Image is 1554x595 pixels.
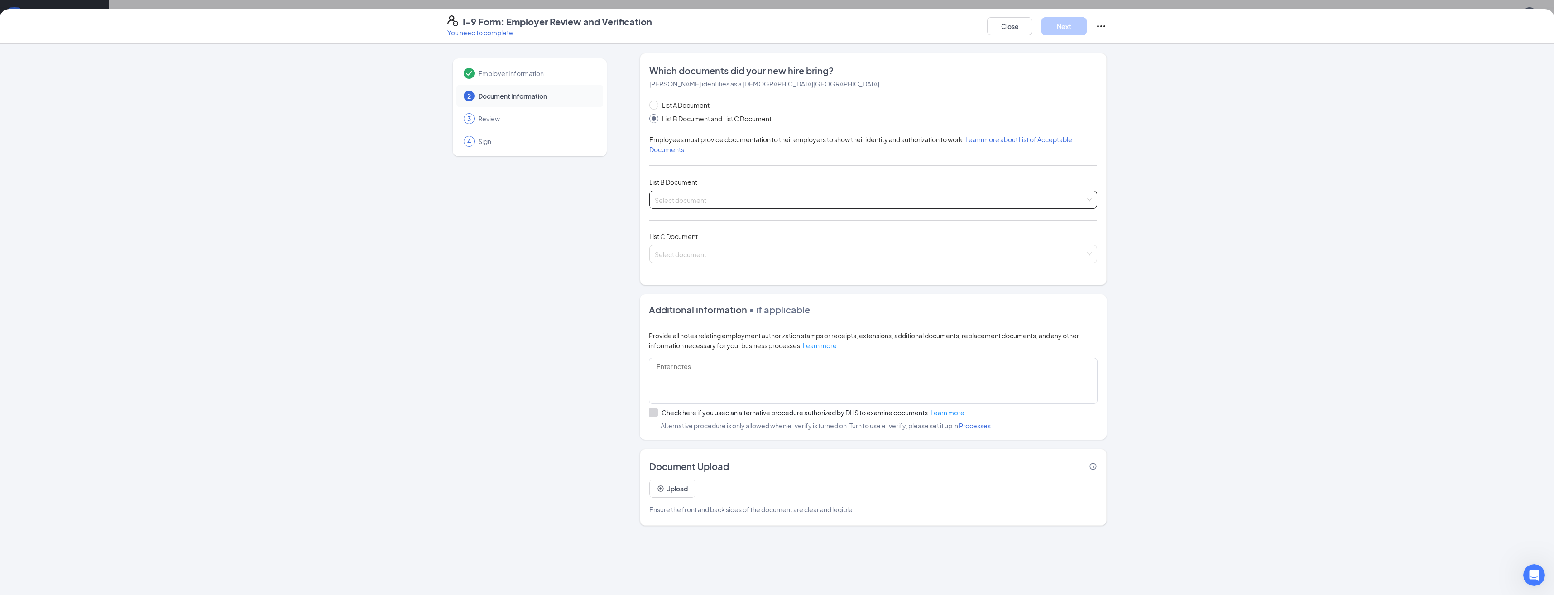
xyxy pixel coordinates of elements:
span: Home [35,305,55,312]
div: Check here if you used an alternative procedure authorized by DHS to examine documents. [662,408,964,417]
span: List C Document [649,232,698,240]
svg: FormI9EVerifyIcon [447,15,458,26]
span: List B Document and List C Document [658,114,775,124]
iframe: Intercom live chat [1523,564,1545,586]
span: Document Information [478,91,594,101]
span: Document Upload [649,460,729,473]
div: Send us a message [19,130,151,139]
span: Ensure the front and back sides of the document are clear and legible. [649,504,854,514]
h4: I-9 Form: Employer Review and Verification [463,15,652,28]
img: Profile image for Chloe [123,14,141,33]
p: How can we help? [18,95,163,110]
a: Processes [959,422,991,430]
span: Additional information [649,304,747,315]
svg: Checkmark [464,68,475,79]
span: Provide all notes relating employment authorization stamps or receipts, extensions, additional do... [649,331,1079,350]
span: Employer Information [478,69,594,78]
button: Close [987,17,1032,35]
span: 4 [467,137,471,146]
img: logo [18,19,71,30]
span: [PERSON_NAME] identifies as a [DEMOGRAPHIC_DATA][GEOGRAPHIC_DATA] [649,80,879,88]
span: Review [478,114,594,123]
p: You need to complete [447,28,652,37]
span: • if applicable [747,304,810,315]
span: Which documents did your new hire bring? [649,64,1097,77]
button: Messages [91,283,181,319]
span: Messages [120,305,152,312]
span: Alternative procedure is only allowed when e-verify is turned on. Turn to use e-verify, please se... [649,421,1098,431]
span: List A Document [658,100,713,110]
svg: PlusCircle [657,485,664,492]
span: List B Document [649,178,697,186]
span: Employees must provide documentation to their employers to show their identity and authorization ... [649,135,1072,154]
div: Send us a messageWe typically reply in under a minute [9,122,172,156]
span: Sign [478,137,594,146]
a: Learn more [803,341,837,350]
div: Close [156,14,172,31]
img: Profile image for James [106,14,124,33]
svg: Info [1089,462,1097,470]
div: We typically reply in under a minute [19,139,151,149]
span: 3 [467,114,471,123]
svg: Ellipses [1096,21,1107,32]
button: UploadPlusCircle [649,480,695,498]
img: Profile image for CJ [89,14,107,33]
span: 2 [467,91,471,101]
button: Next [1041,17,1087,35]
p: Hi [PERSON_NAME] 👋 [18,64,163,95]
a: Learn more [930,408,964,417]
